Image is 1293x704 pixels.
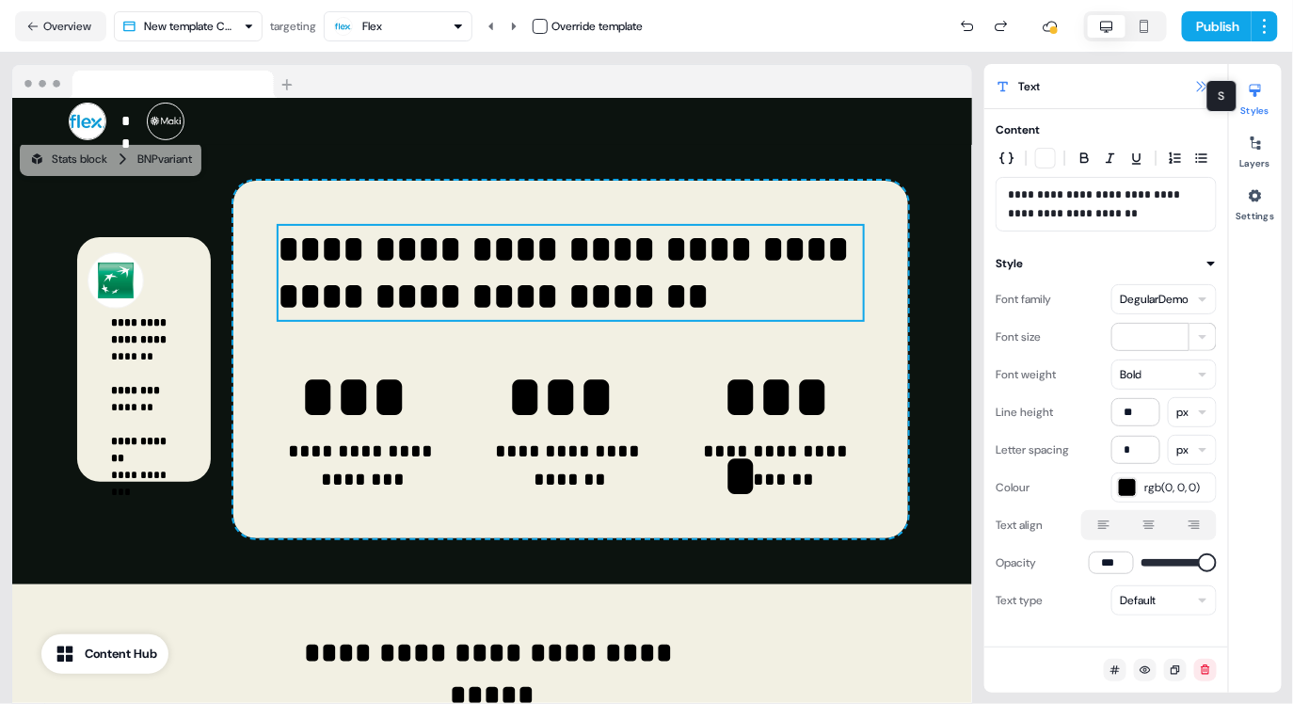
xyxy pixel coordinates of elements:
img: Browser topbar [12,65,301,99]
div: Content [996,120,1040,139]
div: Flex [362,17,382,36]
button: Styles [1229,75,1282,117]
div: Font size [996,322,1041,352]
div: New template Copy [144,17,236,36]
div: Content Hub [85,645,157,664]
div: Colour [996,472,1030,503]
div: targeting [270,17,316,36]
div: Text type [996,585,1043,616]
div: DegularDemo [1120,290,1189,309]
div: Text align [996,510,1043,540]
div: Letter spacing [996,435,1069,465]
div: px [1176,403,1189,422]
div: Override template [551,17,643,36]
div: Font family [996,284,1051,314]
div: Style [996,254,1023,273]
button: Style [996,254,1217,273]
button: Content Hub [41,634,168,674]
div: Stats block [29,150,107,168]
div: Font weight [996,360,1056,390]
div: BNP variant [137,150,192,168]
button: Overview [15,11,106,41]
div: Bold [1120,365,1141,384]
button: Flex [324,11,472,41]
div: Line height [996,397,1053,427]
div: Opacity [996,548,1036,578]
button: DegularDemo [1111,284,1217,314]
div: S [1206,80,1237,112]
div: Default [1120,591,1156,610]
button: Layers [1229,128,1282,169]
span: Text [1018,77,1040,96]
button: Publish [1182,11,1252,41]
button: Settings [1229,181,1282,222]
div: px [1176,440,1189,459]
button: rgb(0, 0, 0) [1111,472,1217,503]
span: rgb(0, 0, 0) [1144,478,1210,497]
